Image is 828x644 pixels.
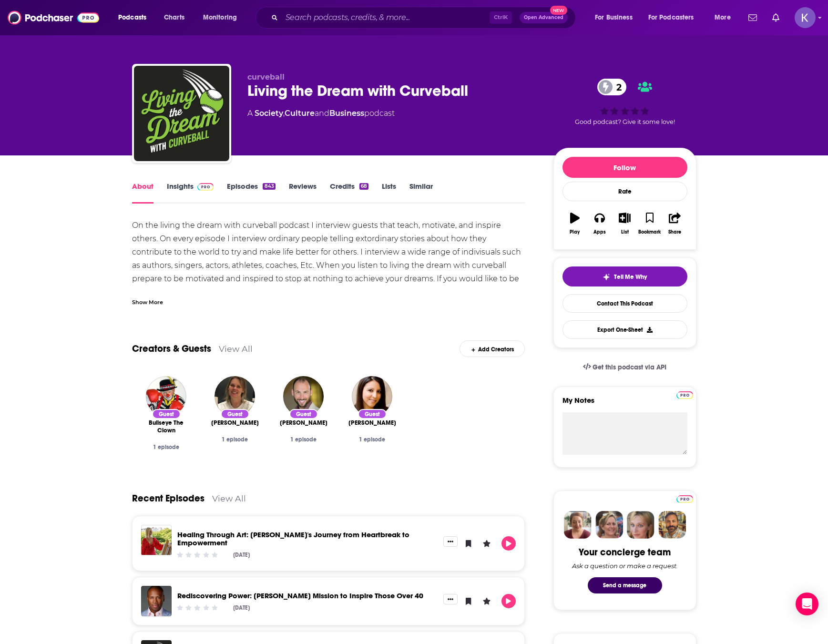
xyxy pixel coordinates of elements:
[597,79,626,95] a: 2
[745,10,761,26] a: Show notifications dropdown
[564,511,592,539] img: Sydney Profile
[215,376,255,417] img: Marita Nizam
[140,444,193,450] div: 1 episode
[208,436,262,443] div: 1 episode
[595,11,633,24] span: For Business
[562,294,687,313] a: Contact This Podcast
[221,409,249,419] div: Guest
[233,604,250,611] div: [DATE]
[141,586,172,616] a: Rediscovering Power: Troy Horne's Mission to Inspire Those Over 40
[233,552,250,558] div: [DATE]
[265,7,585,29] div: Search podcasts, credits, & more...
[587,206,612,241] button: Apps
[579,546,671,558] div: Your concierge team
[158,10,190,25] a: Charts
[283,109,285,118] span: ,
[132,343,211,355] a: Creators & Guests
[676,390,693,399] a: Pro website
[662,206,687,241] button: Share
[480,536,494,551] button: Leave a Rating
[768,10,783,26] a: Show notifications dropdown
[524,15,563,20] span: Open Advanced
[247,108,395,119] div: A podcast
[562,266,687,286] button: tell me why sparkleTell Me Why
[263,183,275,190] div: 843
[612,206,637,241] button: List
[348,419,396,427] span: [PERSON_NAME]
[570,229,580,235] div: Play
[8,9,99,27] img: Podchaser - Follow, Share and Rate Podcasts
[212,493,246,503] a: View All
[146,376,186,417] img: Bullseye The Clown
[796,593,818,615] div: Open Intercom Messenger
[520,12,568,23] button: Open AdvancedNew
[603,273,610,281] img: tell me why sparkle
[140,419,193,434] a: Bullseye The Clown
[358,409,387,419] div: Guest
[642,10,708,25] button: open menu
[621,229,629,235] div: List
[132,492,204,504] a: Recent Episodes
[247,72,285,82] span: curveball
[461,594,476,608] button: Bookmark Episode
[443,536,458,547] button: Show More Button
[152,409,181,419] div: Guest
[211,419,259,427] span: [PERSON_NAME]
[211,419,259,427] a: Marita Nizam
[255,109,283,118] a: Society
[348,419,396,427] a: Rita Farruggia
[480,594,494,608] button: Leave a Rating
[795,7,816,28] button: Show profile menu
[593,363,666,371] span: Get this podcast via API
[285,109,315,118] a: Culture
[595,511,623,539] img: Barbara Profile
[614,273,647,281] span: Tell Me Why
[575,356,675,379] a: Get this podcast via API
[562,157,687,178] button: Follow
[175,604,219,611] div: Community Rating: 0 out of 5
[572,562,678,570] div: Ask a question or make a request.
[795,7,816,28] img: User Profile
[132,182,153,204] a: About
[553,72,696,132] div: 2Good podcast? Give it some love!
[562,320,687,339] button: Export One-Sheet
[346,436,399,443] div: 1 episode
[460,340,525,357] div: Add Creators
[562,182,687,201] div: Rate
[134,66,229,161] a: Living the Dream with Curveball
[627,511,654,539] img: Jules Profile
[167,182,214,204] a: InsightsPodchaser Pro
[196,10,249,25] button: open menu
[132,219,525,299] div: On the living the dream with curveball podcast I interview guests that teach, motivate, and inspi...
[359,183,368,190] div: 68
[141,525,172,555] img: Healing Through Art: Elizabeth Jane's Journey from Heartbreak to Empowerment
[175,552,219,559] div: Community Rating: 0 out of 5
[280,419,327,427] span: [PERSON_NAME]
[330,182,368,204] a: Credits68
[277,436,330,443] div: 1 episode
[715,11,731,24] span: More
[638,229,661,235] div: Bookmark
[283,376,324,417] img: Sam Mandel
[352,376,392,417] img: Rita Farruggia
[676,495,693,503] img: Podchaser Pro
[329,109,364,118] a: Business
[203,11,237,24] span: Monitoring
[118,11,146,24] span: Podcasts
[282,10,490,25] input: Search podcasts, credits, & more...
[588,577,662,593] button: Send a message
[648,11,694,24] span: For Podcasters
[593,229,606,235] div: Apps
[197,183,214,191] img: Podchaser Pro
[280,419,327,427] a: Sam Mandel
[177,591,423,600] a: Rediscovering Power: Troy Horne's Mission to Inspire Those Over 40
[461,536,476,551] button: Bookmark Episode
[562,396,687,412] label: My Notes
